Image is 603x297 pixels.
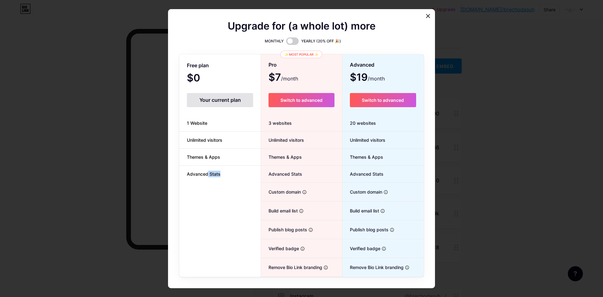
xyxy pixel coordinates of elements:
span: Publish blog posts [261,226,307,233]
span: $0 [187,74,217,83]
span: Publish blog posts [342,226,388,233]
span: Themes & Apps [342,154,383,160]
span: Advanced Stats [261,171,302,177]
span: Switch to advanced [280,97,323,103]
span: YEARLY (20% OFF 🎉) [301,38,341,44]
span: Unlimited visitors [342,137,385,143]
span: Custom domain [342,189,382,195]
span: Remove Bio Link branding [261,264,322,271]
span: Advanced Stats [179,171,228,177]
div: 20 websites [342,115,424,132]
span: Free plan [187,60,209,71]
div: ✨ Most popular ✨ [280,51,322,58]
span: Themes & Apps [261,154,302,160]
span: Verified badge [342,245,380,252]
span: Remove Bio Link branding [342,264,404,271]
span: Build email list [342,207,379,214]
span: Switch to advanced [362,97,404,103]
span: /month [368,75,385,82]
span: $19 [350,74,385,82]
button: Switch to advanced [350,93,416,107]
span: Advanced Stats [342,171,383,177]
span: Build email list [261,207,298,214]
span: Custom domain [261,189,301,195]
span: Pro [269,59,277,70]
span: Advanced [350,59,374,70]
span: Themes & Apps [179,154,228,160]
span: /month [281,75,298,82]
span: Unlimited visitors [261,137,304,143]
button: Switch to advanced [269,93,334,107]
span: $7 [269,74,298,82]
span: 1 Website [179,120,215,126]
div: 3 websites [261,115,342,132]
div: Your current plan [187,93,253,107]
span: Verified badge [261,245,299,252]
span: Unlimited visitors [179,137,230,143]
span: MONTHLY [265,38,284,44]
span: Upgrade for (a whole lot) more [228,22,376,30]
